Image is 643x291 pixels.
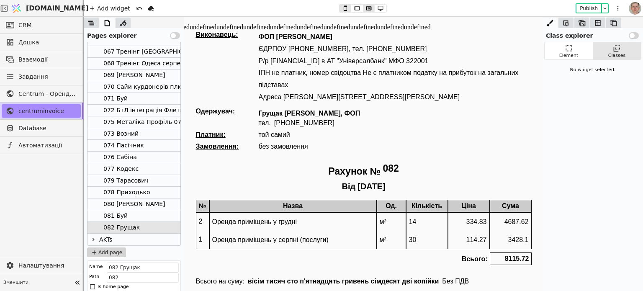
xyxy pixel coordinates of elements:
[103,114,134,122] div: той самий
[103,105,215,116] div: 072 БтЛ інтеграція Флетшоу та ЛУН
[303,237,334,248] div: Всього:
[40,91,103,110] div: Одержувач:
[87,198,180,210] div: 080 [PERSON_NAME]
[87,58,180,70] div: 068 Тренінг Одеса серпень 2
[87,128,180,140] div: 073 Возний
[103,140,144,151] div: 074 Пасічник
[87,105,180,116] div: 072 БтЛ інтеграція Флетшоу та ЛУН
[18,72,48,81] span: Завдання
[2,36,81,49] a: Дошка
[2,104,81,118] a: centruminvoice
[103,103,118,110] div: тел.
[608,52,625,59] div: Classes
[18,21,32,30] span: CRM
[98,283,129,291] div: Is home page
[103,210,128,221] div: 081 Буй
[103,163,139,175] div: 077 Кодекс
[87,175,180,187] div: 079 Тарасович
[543,28,643,40] div: Class explorer
[286,261,316,268] div: Без ПДВ
[10,0,23,16] img: Logo
[87,140,180,152] div: 074 Пасічник
[40,126,103,134] div: Замовлення:
[103,39,376,51] p: Р/р [FINANCIAL_ID] в АТ "Універсалбанк" МФО 322001
[87,46,180,58] div: 067 Тренінг [GEOGRAPHIC_DATA] серпень 1
[201,165,229,175] div: [DATE]
[40,183,53,196] div: №
[103,14,376,26] p: ФОП [PERSON_NAME]
[544,63,641,77] div: No widget selected.
[292,214,333,232] div: 114.27
[2,53,81,66] a: Взаємодії
[103,70,165,81] div: 069 [PERSON_NAME]
[334,214,375,232] div: 3428.1
[103,128,139,139] div: 073 Возний
[221,214,249,232] div: м²
[26,3,89,13] span: [DOMAIN_NAME]
[118,103,178,110] div: [PHONE_NUMBER]
[2,70,81,83] a: Завдання
[99,234,112,245] div: AKTs
[221,183,250,196] div: Од.
[103,26,376,39] p: ЄДРПОУ [PHONE_NUMBER], тел. [PHONE_NUMBER]
[87,247,126,258] button: Add page
[87,163,180,175] div: 077 Кодекс
[18,90,77,98] span: Centrum - Оренда офісних приміщень
[87,234,180,245] div: AKTs
[87,187,180,198] div: 078 Приходько
[103,222,140,233] div: 082 Грущак
[226,146,242,163] div: 082
[103,126,152,134] div: без замовлення
[103,58,193,69] div: 068 Тренінг Одеса серпень 2
[40,261,92,268] div: Всього на суму:
[2,121,81,135] a: Database
[576,4,601,13] button: Publish
[87,70,180,81] div: 069 [PERSON_NAME]
[87,81,180,93] div: 070 Сайи курдонерів плюс форма
[250,214,291,232] div: 30
[559,52,579,59] div: Element
[40,114,103,122] div: Платник:
[18,261,77,270] span: Налаштування
[2,259,81,272] a: Налаштування
[53,183,221,196] div: Назва
[334,236,376,248] div: 8115.72
[18,55,77,64] span: Взаємодії
[103,93,204,100] div: Грущак [PERSON_NAME], ФОП
[89,263,103,271] div: Name
[87,152,180,163] div: 076 Сабіна
[8,0,84,16] a: [DOMAIN_NAME]
[292,183,334,196] div: Ціна
[2,139,81,152] a: Автоматизації
[334,183,376,196] div: Сума
[18,141,77,150] span: Автоматизації
[172,146,224,163] p: Рахунок №
[103,187,150,198] div: 078 Приходько
[89,273,99,281] div: Path
[43,217,46,229] p: 1
[103,46,236,57] div: 067 Тренінг [GEOGRAPHIC_DATA] серпень 1
[221,196,249,214] div: м²
[292,196,333,214] div: 334.83
[92,261,286,268] div: вісім тисяч сто п'ятнадцять гривень сімдесят дві копійки
[84,28,184,40] div: Pages explorer
[103,198,165,210] div: 080 [PERSON_NAME]
[43,199,46,211] p: 2
[103,175,149,186] div: 079 Тарасович
[250,183,292,196] div: Кількість
[103,116,181,128] div: 075 Металіка Профіль 07
[103,81,208,93] div: 070 Сайи курдонерів плюс форма
[18,38,77,47] span: Дошка
[629,2,641,15] img: 1560949290925-CROPPED-IMG_0201-2-.jpg
[40,14,103,22] div: Виконавець:
[334,196,375,214] div: 4687.62
[87,222,180,234] div: 082 Грущак
[54,214,220,232] div: Оренда приміщень у серпні (послуги)
[54,196,220,214] div: Оренда приміщень у грудні
[250,196,291,214] div: 14
[186,165,200,175] div: Від
[87,210,180,222] div: 081 Буй
[87,93,180,105] div: 071 Буй
[87,3,133,13] div: Add widget
[2,18,81,32] a: CRM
